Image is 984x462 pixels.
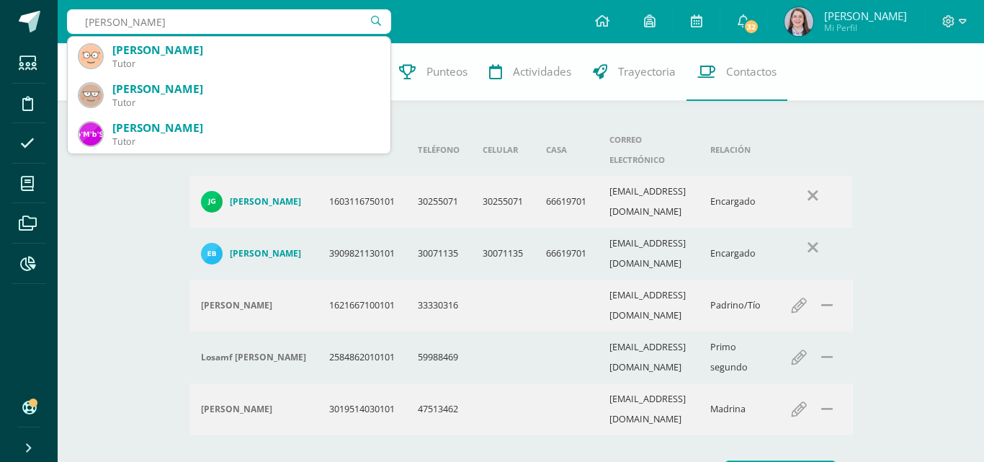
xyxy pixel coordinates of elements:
[201,191,306,213] a: [PERSON_NAME]
[201,243,223,265] img: cb2ee2fe392486c6acc8c21b9d3df10a.png
[318,332,406,383] td: 2584862010101
[471,124,535,176] th: Celular
[686,43,787,101] a: Contactos
[112,43,379,58] div: [PERSON_NAME]
[824,22,907,34] span: Mi Perfil
[318,228,406,280] td: 3909821130101
[426,64,468,79] span: Punteos
[598,280,699,332] td: [EMAIL_ADDRESS][DOMAIN_NAME]
[406,383,471,435] td: 47513462
[406,332,471,383] td: 59988469
[112,120,379,136] div: [PERSON_NAME]
[112,136,379,148] div: Tutor
[535,176,598,228] td: 66619701
[112,81,379,97] div: [PERSON_NAME]
[471,176,535,228] td: 30255071
[406,124,471,176] th: Teléfono
[784,7,813,36] img: 46637be256d535e9256e21443625f59e.png
[699,124,773,176] th: Relación
[406,176,471,228] td: 30255071
[230,248,301,259] h4: [PERSON_NAME]
[598,383,699,435] td: [EMAIL_ADDRESS][DOMAIN_NAME]
[598,228,699,280] td: [EMAIL_ADDRESS][DOMAIN_NAME]
[388,43,478,101] a: Punteos
[201,352,306,363] div: Losamf Saul Barrera
[699,280,773,332] td: Padrino/Tío
[743,19,759,35] span: 32
[79,123,102,146] img: a2e9bef2a2379f786eec251cb3e461d6.png
[478,43,582,101] a: Actividades
[699,228,773,280] td: Encargado
[201,300,306,311] div: Carlos Bernardo García Pérez
[598,124,699,176] th: Correo electrónico
[67,9,391,34] input: Busca un usuario...
[201,404,306,415] div: Andrea Margarita Portocarrero Barrera
[699,332,773,383] td: Primo segundo
[471,228,535,280] td: 30071135
[535,124,598,176] th: Casa
[406,228,471,280] td: 30071135
[598,332,699,383] td: [EMAIL_ADDRESS][DOMAIN_NAME]
[112,97,379,109] div: Tutor
[824,9,907,23] span: [PERSON_NAME]
[318,383,406,435] td: 3019514030101
[201,300,272,311] h4: [PERSON_NAME]
[230,196,301,208] h4: [PERSON_NAME]
[726,64,777,79] span: Contactos
[618,64,676,79] span: Trayectoria
[201,243,306,265] a: [PERSON_NAME]
[112,58,379,70] div: Tutor
[318,280,406,332] td: 1621667100101
[201,404,272,415] h4: [PERSON_NAME]
[582,43,686,101] a: Trayectoria
[201,191,223,213] img: a3b3bddac9ad42682b0b4fc83ea70a83.png
[699,176,773,228] td: Encargado
[535,228,598,280] td: 66619701
[699,383,773,435] td: Madrina
[598,176,699,228] td: [EMAIL_ADDRESS][DOMAIN_NAME]
[201,352,306,363] h4: Losamf [PERSON_NAME]
[513,64,571,79] span: Actividades
[406,280,471,332] td: 33330316
[79,84,102,107] img: 8fdbb6ac6116d1910f9a46339ba15983.png
[79,45,102,68] img: afc70b22bd3327e2179652a0a68d0fcf.png
[318,176,406,228] td: 1603116750101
